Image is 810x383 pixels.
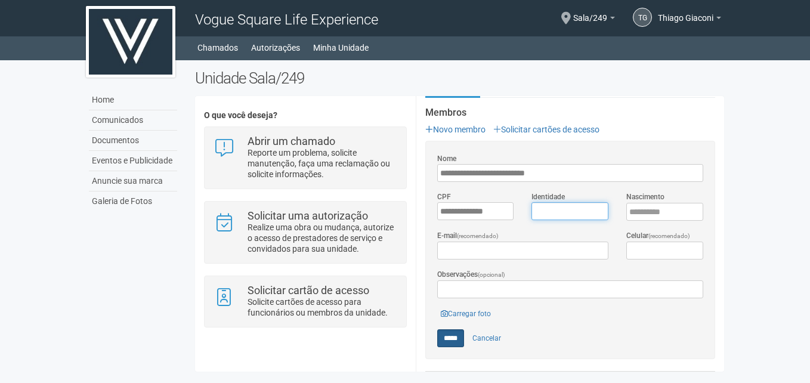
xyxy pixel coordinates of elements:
a: Minha Unidade [313,39,369,56]
a: Cancelar [466,329,508,347]
h2: Unidade Sala/249 [195,69,724,87]
label: Identidade [531,191,565,202]
a: Home [89,90,177,110]
span: Vogue Square Life Experience [195,11,378,28]
img: logo.jpg [86,6,175,78]
label: Observações [437,269,505,280]
span: (opcional) [478,271,505,278]
p: Solicite cartões de acesso para funcionários ou membros da unidade. [248,296,397,318]
span: (recomendado) [648,233,690,239]
strong: Solicitar cartão de acesso [248,284,369,296]
label: Nome [437,153,456,164]
a: Novo membro [425,125,486,134]
a: Eventos e Publicidade [89,151,177,171]
a: Anuncie sua marca [89,171,177,191]
a: Chamados [197,39,238,56]
a: Solicitar uma autorização Realize uma obra ou mudança, autorize o acesso de prestadores de serviç... [214,211,397,254]
span: (recomendado) [457,233,499,239]
label: E-mail [437,230,499,242]
a: Carregar foto [437,307,494,320]
h4: O que você deseja? [204,111,406,120]
label: CPF [437,191,451,202]
p: Reporte um problema, solicite manutenção, faça uma reclamação ou solicite informações. [248,147,397,180]
label: Nascimento [626,191,664,202]
strong: Abrir um chamado [248,135,335,147]
a: Comunicados [89,110,177,131]
a: Autorizações [251,39,300,56]
strong: Membros [425,107,715,118]
label: Celular [626,230,690,242]
a: Galeria de Fotos [89,191,177,211]
strong: Solicitar uma autorização [248,209,368,222]
a: TG [633,8,652,27]
a: Solicitar cartões de acesso [493,125,599,134]
span: Thiago Giaconi [658,2,713,23]
a: Sala/249 [573,15,615,24]
p: Realize uma obra ou mudança, autorize o acesso de prestadores de serviço e convidados para sua un... [248,222,397,254]
a: Thiago Giaconi [658,15,721,24]
a: Solicitar cartão de acesso Solicite cartões de acesso para funcionários ou membros da unidade. [214,285,397,318]
span: Sala/249 [573,2,607,23]
a: Documentos [89,131,177,151]
a: Abrir um chamado Reporte um problema, solicite manutenção, faça uma reclamação ou solicite inform... [214,136,397,180]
